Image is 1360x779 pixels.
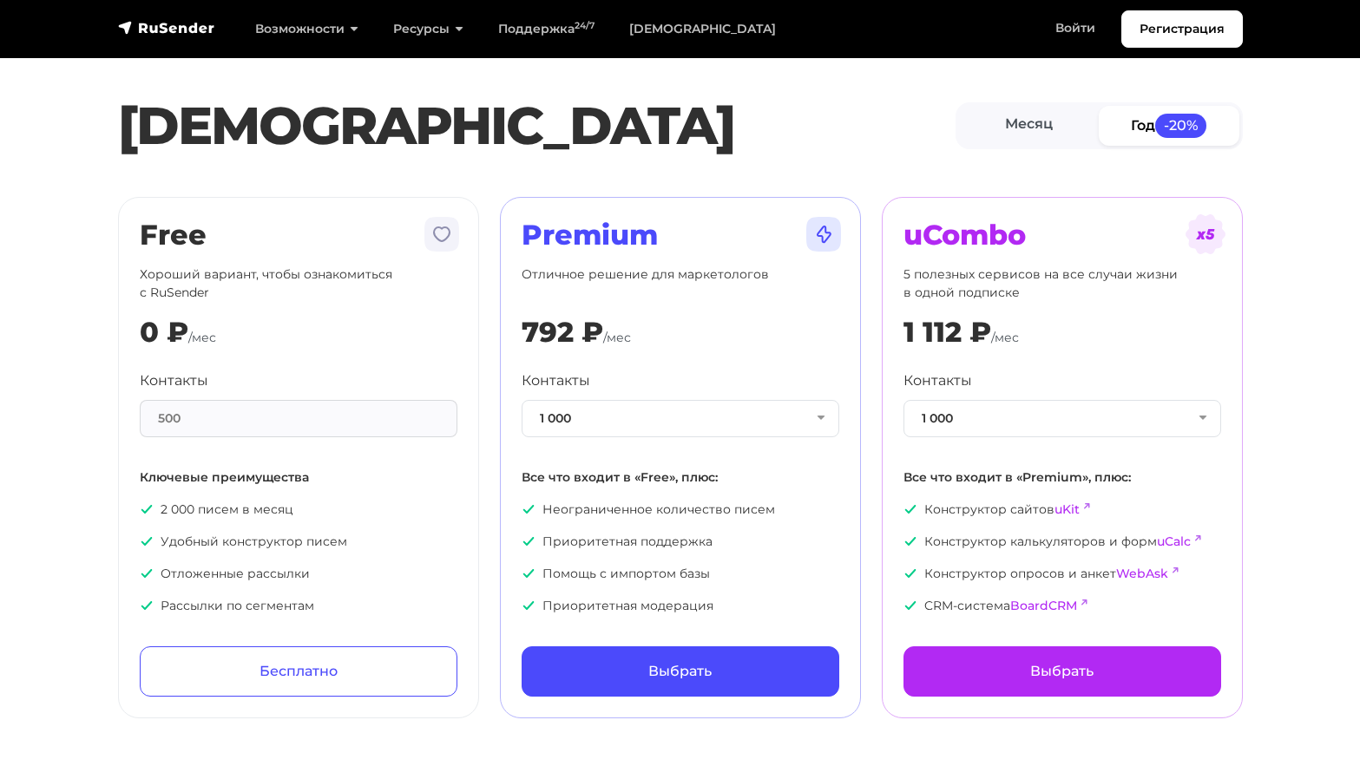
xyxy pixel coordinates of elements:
button: 1 000 [903,400,1221,437]
a: Выбрать [522,646,839,697]
p: Все что входит в «Free», плюс: [522,468,839,487]
img: icon-ok.svg [903,599,917,612]
p: Ключевые преимущества [140,468,457,487]
a: BoardCRM [1010,598,1077,613]
p: CRM-система [903,597,1221,615]
div: 1 112 ₽ [903,316,991,349]
a: Год [1099,106,1239,145]
p: Конструктор сайтов [903,501,1221,519]
a: uKit [1054,501,1080,517]
img: icon-ok.svg [522,534,535,548]
img: tarif-premium.svg [803,213,844,255]
a: Выбрать [903,646,1221,697]
p: Конструктор опросов и анкет [903,565,1221,583]
div: 0 ₽ [140,316,188,349]
img: icon-ok.svg [903,534,917,548]
p: Неограниченное количество писем [522,501,839,519]
img: icon-ok.svg [140,599,154,612]
label: Контакты [903,370,972,391]
h2: Free [140,219,457,252]
img: icon-ok.svg [903,566,917,580]
a: Бесплатно [140,646,457,697]
div: 792 ₽ [522,316,603,349]
a: uCalc [1157,534,1191,549]
img: tarif-free.svg [421,213,463,255]
p: Отложенные рассылки [140,565,457,583]
img: icon-ok.svg [522,502,535,516]
img: icon-ok.svg [903,502,917,516]
a: Войти [1038,10,1113,46]
button: 1 000 [522,400,839,437]
h1: [DEMOGRAPHIC_DATA] [118,95,956,157]
span: /мес [188,330,216,345]
a: Регистрация [1121,10,1243,48]
p: Все что входит в «Premium», плюс: [903,468,1221,487]
p: Приоритетная модерация [522,597,839,615]
a: WebAsk [1116,566,1168,581]
p: Приоритетная поддержка [522,533,839,551]
p: 2 000 писем в месяц [140,501,457,519]
img: icon-ok.svg [522,566,535,580]
img: icon-ok.svg [140,566,154,580]
span: /мес [991,330,1019,345]
a: Поддержка24/7 [481,11,612,47]
a: Месяц [959,106,1100,145]
span: /мес [603,330,631,345]
p: Отличное решение для маркетологов [522,265,839,302]
a: Ресурсы [376,11,481,47]
p: 5 полезных сервисов на все случаи жизни в одной подписке [903,265,1221,302]
img: icon-ok.svg [140,534,154,548]
p: Хороший вариант, чтобы ознакомиться с RuSender [140,265,457,302]
img: RuSender [118,19,215,36]
label: Контакты [140,370,208,391]
img: tarif-ucombo.svg [1185,213,1226,255]
label: Контакты [522,370,590,391]
span: -20% [1155,114,1207,137]
img: icon-ok.svg [140,502,154,516]
sup: 24/7 [575,20,595,31]
a: Возможности [238,11,376,47]
p: Помощь с импортом базы [522,565,839,583]
p: Рассылки по сегментам [140,597,457,615]
p: Конструктор калькуляторов и форм [903,533,1221,551]
a: [DEMOGRAPHIC_DATA] [612,11,793,47]
p: Удобный конструктор писем [140,533,457,551]
h2: uCombo [903,219,1221,252]
img: icon-ok.svg [522,599,535,612]
h2: Premium [522,219,839,252]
